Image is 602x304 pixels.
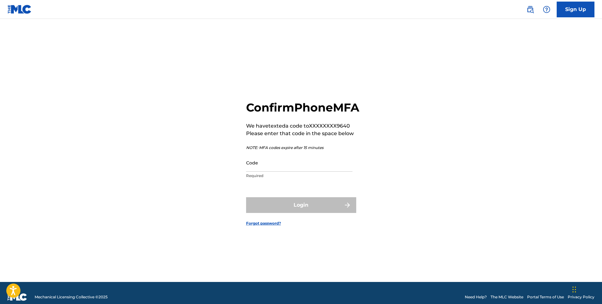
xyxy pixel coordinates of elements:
[8,293,27,301] img: logo
[527,294,564,300] a: Portal Terms of Use
[8,5,32,14] img: MLC Logo
[246,122,359,130] p: We have texted a code to XXXXXXXX9640
[246,173,352,179] p: Required
[526,6,534,13] img: search
[557,2,594,17] a: Sign Up
[543,6,550,13] img: help
[465,294,487,300] a: Need Help?
[571,274,602,304] iframe: Chat Widget
[246,100,359,115] h2: Confirm Phone MFA
[35,294,108,300] span: Mechanical Licensing Collective © 2025
[491,294,523,300] a: The MLC Website
[246,221,281,226] a: Forgot password?
[572,280,576,299] div: Drag
[246,130,359,137] p: Please enter that code in the space below
[524,3,537,16] a: Public Search
[540,3,553,16] div: Help
[246,145,359,151] p: NOTE: MFA codes expire after 15 minutes
[568,294,594,300] a: Privacy Policy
